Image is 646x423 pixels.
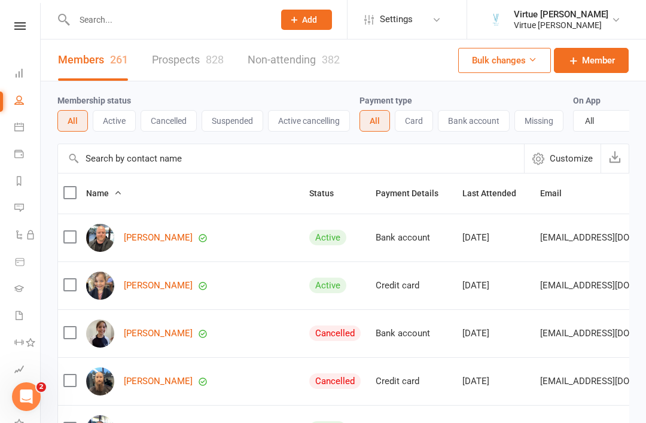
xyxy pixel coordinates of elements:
[206,53,224,66] div: 828
[359,96,412,105] label: Payment type
[57,96,131,105] label: Membership status
[12,382,41,411] iframe: Intercom live chat
[462,188,529,198] span: Last Attended
[14,169,41,196] a: Reports
[110,53,128,66] div: 261
[309,186,347,200] button: Status
[438,110,510,132] button: Bank account
[376,233,452,243] div: Bank account
[309,278,346,293] div: Active
[395,110,433,132] button: Card
[14,88,41,115] a: People
[514,20,608,31] div: Virtue [PERSON_NAME]
[14,357,41,384] a: Assessments
[14,142,41,169] a: Payments
[58,39,128,81] a: Members261
[124,328,193,339] a: [PERSON_NAME]
[380,6,413,33] span: Settings
[462,186,529,200] button: Last Attended
[514,110,563,132] button: Missing
[124,376,193,387] a: [PERSON_NAME]
[376,186,452,200] button: Payment Details
[248,39,340,81] a: Non-attending382
[57,110,88,132] button: All
[359,110,390,132] button: All
[309,373,361,389] div: Cancelled
[322,53,340,66] div: 382
[141,110,197,132] button: Cancelled
[309,230,346,245] div: Active
[281,10,332,30] button: Add
[93,110,136,132] button: Active
[14,249,41,276] a: Product Sales
[376,328,452,339] div: Bank account
[309,188,347,198] span: Status
[58,144,524,173] input: Search by contact name
[462,233,529,243] div: [DATE]
[86,186,122,200] button: Name
[302,15,317,25] span: Add
[124,281,193,291] a: [PERSON_NAME]
[514,9,608,20] div: Virtue [PERSON_NAME]
[268,110,350,132] button: Active cancelling
[540,186,575,200] button: Email
[202,110,263,132] button: Suspended
[124,233,193,243] a: [PERSON_NAME]
[71,11,266,28] input: Search...
[484,8,508,32] img: thumb_image1658196043.png
[36,382,46,392] span: 2
[524,144,601,173] button: Customize
[462,281,529,291] div: [DATE]
[462,376,529,387] div: [DATE]
[462,328,529,339] div: [DATE]
[550,151,593,166] span: Customize
[376,188,452,198] span: Payment Details
[376,376,452,387] div: Credit card
[14,61,41,88] a: Dashboard
[309,325,361,341] div: Cancelled
[14,115,41,142] a: Calendar
[540,188,575,198] span: Email
[152,39,224,81] a: Prospects828
[86,188,122,198] span: Name
[554,48,629,73] a: Member
[582,53,615,68] span: Member
[573,96,601,105] label: On App
[376,281,452,291] div: Credit card
[458,48,551,73] button: Bulk changes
